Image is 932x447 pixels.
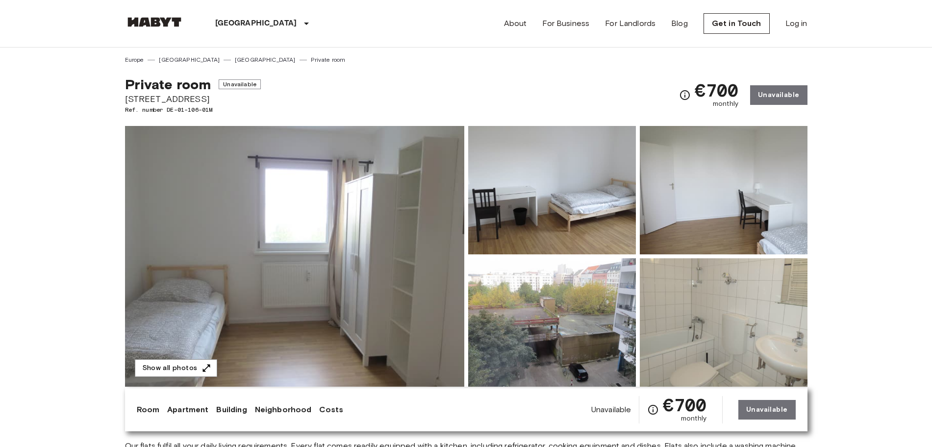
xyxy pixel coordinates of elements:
img: Picture of unit DE-01-106-01M [468,126,636,254]
a: Building [216,404,247,416]
img: Picture of unit DE-01-106-01M [468,258,636,387]
span: monthly [713,99,738,109]
span: Unavailable [219,79,261,89]
span: monthly [681,414,706,423]
span: [STREET_ADDRESS] [125,93,261,105]
a: Private room [311,55,346,64]
a: About [504,18,527,29]
span: €700 [663,396,706,414]
a: For Landlords [605,18,655,29]
a: Europe [125,55,144,64]
a: Apartment [167,404,208,416]
img: Picture of unit DE-01-106-01M [640,126,807,254]
button: Show all photos [135,359,217,377]
a: Get in Touch [704,13,770,34]
span: Private room [125,76,211,93]
span: €700 [695,81,738,99]
svg: Check cost overview for full price breakdown. Please note that discounts apply to new joiners onl... [647,404,659,416]
a: [GEOGRAPHIC_DATA] [159,55,220,64]
p: [GEOGRAPHIC_DATA] [215,18,297,29]
span: Ref. number DE-01-106-01M [125,105,261,114]
a: Neighborhood [255,404,312,416]
a: Costs [319,404,343,416]
svg: Check cost overview for full price breakdown. Please note that discounts apply to new joiners onl... [679,89,691,101]
a: [GEOGRAPHIC_DATA] [235,55,296,64]
img: Picture of unit DE-01-106-01M [640,258,807,387]
a: Room [137,404,160,416]
img: Habyt [125,17,184,27]
img: Marketing picture of unit DE-01-106-01M [125,126,464,387]
span: Unavailable [591,404,631,415]
a: For Business [542,18,589,29]
a: Blog [671,18,688,29]
a: Log in [785,18,807,29]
